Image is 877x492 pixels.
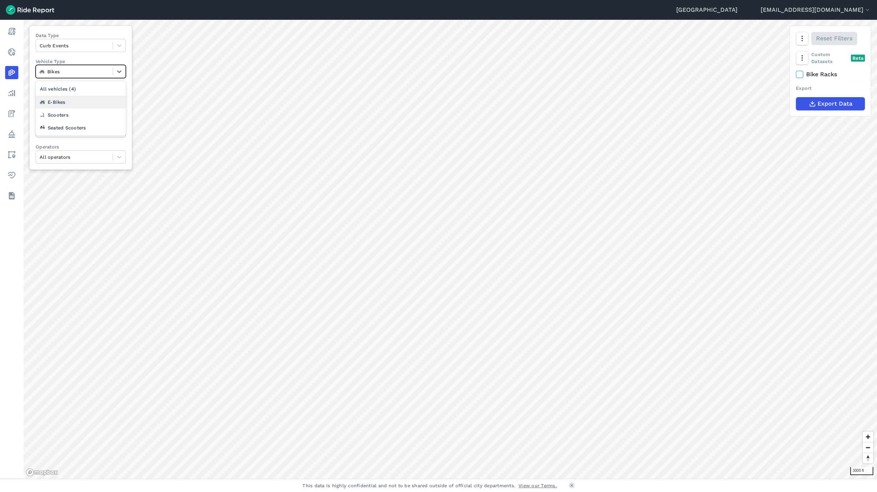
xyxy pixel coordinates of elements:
[811,32,857,45] button: Reset Filters
[816,34,852,43] span: Reset Filters
[796,97,865,110] button: Export Data
[36,82,126,95] div: All vehicles (4)
[6,5,54,15] img: Ride Report
[761,5,871,14] button: [EMAIL_ADDRESS][DOMAIN_NAME]
[5,189,18,202] a: Datasets
[796,70,865,79] label: Bike Racks
[863,432,873,442] button: Zoom in
[851,55,865,62] div: Beta
[5,25,18,38] a: Report
[36,143,126,150] label: Operators
[796,51,865,65] div: Custom Datasets
[863,453,873,463] button: Reset bearing to north
[5,107,18,120] a: Fees
[36,96,126,109] div: E-Bikes
[23,20,877,479] canvas: Map
[36,32,126,39] label: Data Type
[5,148,18,161] a: Areas
[5,87,18,100] a: Analyze
[5,45,18,59] a: Realtime
[5,128,18,141] a: Policy
[818,99,852,108] span: Export Data
[518,482,557,489] a: View our Terms.
[26,468,58,477] a: Mapbox logo
[676,5,738,14] a: [GEOGRAPHIC_DATA]
[36,58,126,65] label: Vehicle Type
[5,169,18,182] a: Health
[36,121,126,134] div: Seated Scooters
[36,109,126,121] div: Scooters
[796,85,865,92] div: Export
[863,442,873,453] button: Zoom out
[5,66,18,79] a: Heatmaps
[850,467,873,475] div: 3000 ft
